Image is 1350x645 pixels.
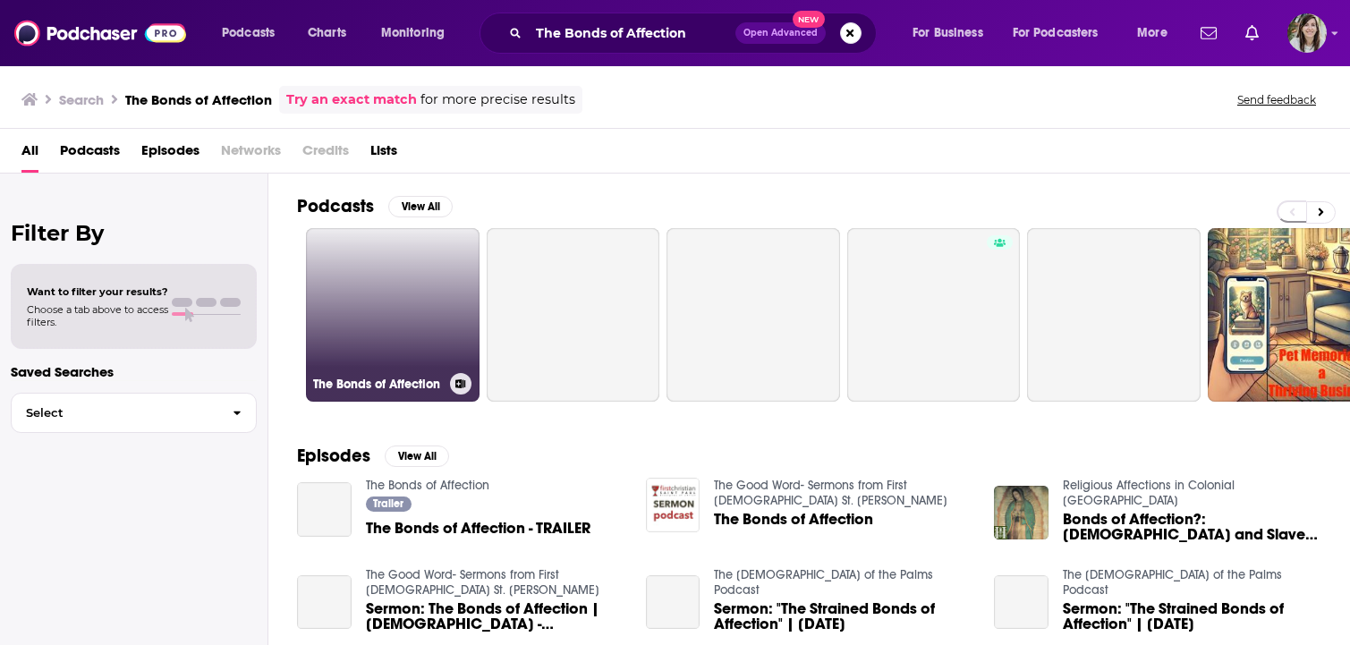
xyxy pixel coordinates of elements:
[900,19,1006,47] button: open menu
[420,89,575,110] span: for more precise results
[221,136,281,173] span: Networks
[59,91,104,108] h3: Search
[297,575,352,630] a: Sermon: The Bonds of Affection | First Christian Church - St. Paul
[529,19,735,47] input: Search podcasts, credits, & more...
[646,575,700,630] a: Sermon: "The Strained Bonds of Affection" | September 4, 2022
[1013,21,1099,46] span: For Podcasters
[714,567,933,598] a: The Church of the Palms Podcast
[1063,601,1321,632] a: Sermon: "The Strained Bonds of Affection" | September 4, 2022
[60,136,120,173] a: Podcasts
[297,195,374,217] h2: Podcasts
[297,482,352,537] a: The Bonds of Affection - TRAILER
[735,22,826,44] button: Open AdvancedNew
[366,567,599,598] a: The Good Word- Sermons from First Christian St. Paul
[12,407,218,419] span: Select
[11,220,257,246] h2: Filter By
[646,478,700,532] img: The Bonds of Affection
[296,19,357,47] a: Charts
[385,446,449,467] button: View All
[125,91,272,108] h3: The Bonds of Affection
[11,393,257,433] button: Select
[366,521,590,536] a: The Bonds of Affection - TRAILER
[27,285,168,298] span: Want to filter your results?
[1063,567,1282,598] a: The Church of the Palms Podcast
[1287,13,1327,53] button: Show profile menu
[1063,601,1321,632] span: Sermon: "The Strained Bonds of Affection" | [DATE]
[1287,13,1327,53] img: User Profile
[714,478,947,508] a: The Good Word- Sermons from First Christian St. Paul
[1063,478,1235,508] a: Religious Affections in Colonial North America
[369,19,468,47] button: open menu
[1063,512,1321,542] a: Bonds of Affection?: The Catholic Church and Slavery in New Spain
[370,136,397,173] a: Lists
[714,512,873,527] a: The Bonds of Affection
[388,196,453,217] button: View All
[141,136,200,173] a: Episodes
[306,228,480,402] a: The Bonds of Affection
[21,136,38,173] a: All
[209,19,298,47] button: open menu
[313,377,443,392] h3: The Bonds of Affection
[366,478,489,493] a: The Bonds of Affection
[366,601,624,632] a: Sermon: The Bonds of Affection | First Christian Church - St. Paul
[302,136,349,173] span: Credits
[222,21,275,46] span: Podcasts
[1287,13,1327,53] span: Logged in as devinandrade
[743,29,818,38] span: Open Advanced
[714,601,972,632] span: Sermon: "The Strained Bonds of Affection" | [DATE]
[373,498,403,509] span: Trailer
[793,11,825,28] span: New
[1232,92,1321,107] button: Send feedback
[1238,18,1266,48] a: Show notifications dropdown
[381,21,445,46] span: Monitoring
[1137,21,1167,46] span: More
[1125,19,1190,47] button: open menu
[994,575,1049,630] a: Sermon: "The Strained Bonds of Affection" | September 4, 2022
[11,363,257,380] p: Saved Searches
[297,195,453,217] a: PodcastsView All
[286,89,417,110] a: Try an exact match
[366,601,624,632] span: Sermon: The Bonds of Affection | [DEMOGRAPHIC_DATA] - [GEOGRAPHIC_DATA][PERSON_NAME]
[1001,19,1125,47] button: open menu
[14,16,186,50] img: Podchaser - Follow, Share and Rate Podcasts
[297,445,449,467] a: EpisodesView All
[297,445,370,467] h2: Episodes
[1063,512,1321,542] span: Bonds of Affection?: [DEMOGRAPHIC_DATA] and Slavery in [GEOGRAPHIC_DATA]
[27,303,168,328] span: Choose a tab above to access filters.
[994,486,1049,540] img: Bonds of Affection?: The Catholic Church and Slavery in New Spain
[497,13,894,54] div: Search podcasts, credits, & more...
[913,21,983,46] span: For Business
[714,601,972,632] a: Sermon: "The Strained Bonds of Affection" | September 4, 2022
[1193,18,1224,48] a: Show notifications dropdown
[308,21,346,46] span: Charts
